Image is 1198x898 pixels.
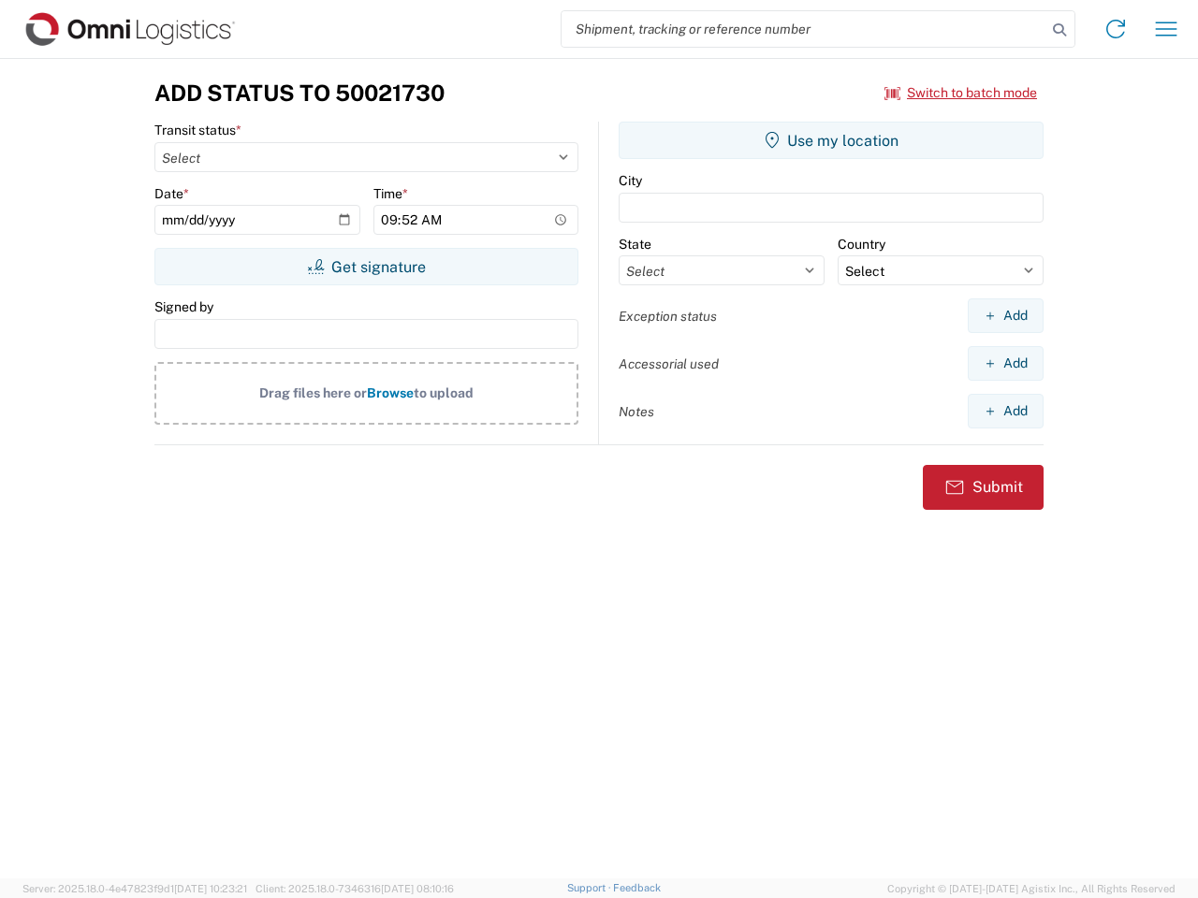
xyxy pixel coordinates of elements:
[619,403,654,420] label: Notes
[373,185,408,202] label: Time
[567,882,614,893] a: Support
[22,883,247,894] span: Server: 2025.18.0-4e47823f9d1
[154,298,213,315] label: Signed by
[619,122,1044,159] button: Use my location
[154,248,578,285] button: Get signature
[154,80,445,107] h3: Add Status to 50021730
[838,236,885,253] label: Country
[619,236,651,253] label: State
[154,185,189,202] label: Date
[968,298,1044,333] button: Add
[562,11,1046,47] input: Shipment, tracking or reference number
[381,883,454,894] span: [DATE] 08:10:16
[154,122,241,138] label: Transit status
[619,172,642,189] label: City
[174,883,247,894] span: [DATE] 10:23:21
[887,880,1176,897] span: Copyright © [DATE]-[DATE] Agistix Inc., All Rights Reserved
[414,385,474,400] span: to upload
[619,308,717,325] label: Exception status
[923,465,1044,510] button: Submit
[968,346,1044,381] button: Add
[968,394,1044,428] button: Add
[259,385,367,400] span: Drag files here or
[256,883,454,894] span: Client: 2025.18.0-7346316
[884,78,1037,109] button: Switch to batch mode
[367,385,414,400] span: Browse
[619,355,719,372] label: Accessorial used
[613,882,661,893] a: Feedback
